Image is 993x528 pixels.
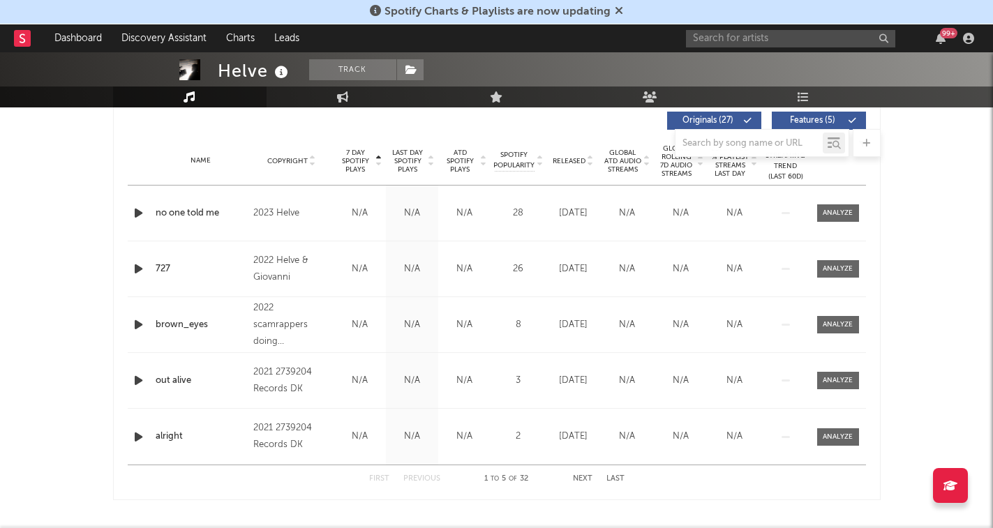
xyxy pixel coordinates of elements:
[156,156,247,166] div: Name
[112,24,216,52] a: Discovery Assistant
[253,300,329,350] div: 2022 scamrappers doing scamrapper things
[337,206,382,220] div: N/A
[156,262,247,276] a: 727
[550,318,597,332] div: [DATE]
[615,6,623,17] span: Dismiss
[442,262,487,276] div: N/A
[494,430,543,444] div: 2
[550,374,597,388] div: [DATE]
[253,205,329,222] div: 2023 Helve
[389,430,435,444] div: N/A
[494,206,543,220] div: 28
[389,206,435,220] div: N/A
[604,318,650,332] div: N/A
[337,374,382,388] div: N/A
[604,262,650,276] div: N/A
[253,252,329,286] div: 2022 Helve & Giovanni
[657,144,696,178] span: Global Rolling 7D Audio Streams
[267,157,308,165] span: Copyright
[253,420,329,453] div: 2021 2739204 Records DK
[442,206,487,220] div: N/A
[389,318,435,332] div: N/A
[156,318,247,332] a: brown_eyes
[156,374,247,388] a: out alive
[468,471,545,488] div: 1 5 32
[550,262,597,276] div: [DATE]
[711,144,749,178] span: Estimated % Playlist Streams Last Day
[494,318,543,332] div: 8
[337,430,382,444] div: N/A
[676,116,740,125] span: Originals ( 27 )
[389,149,426,174] span: Last Day Spotify Plays
[936,33,946,44] button: 99+
[337,318,382,332] div: N/A
[216,24,264,52] a: Charts
[606,475,625,483] button: Last
[781,116,845,125] span: Features ( 5 )
[442,430,487,444] div: N/A
[493,150,535,171] span: Spotify Popularity
[494,262,543,276] div: 26
[389,374,435,388] div: N/A
[156,206,247,220] a: no one told me
[156,430,247,444] a: alright
[604,149,642,174] span: Global ATD Audio Streams
[491,476,499,482] span: to
[711,262,758,276] div: N/A
[657,262,704,276] div: N/A
[711,374,758,388] div: N/A
[604,374,650,388] div: N/A
[657,374,704,388] div: N/A
[550,206,597,220] div: [DATE]
[686,30,895,47] input: Search for artists
[772,112,866,130] button: Features(5)
[369,475,389,483] button: First
[45,24,112,52] a: Dashboard
[253,364,329,398] div: 2021 2739204 Records DK
[657,430,704,444] div: N/A
[657,206,704,220] div: N/A
[711,430,758,444] div: N/A
[384,6,611,17] span: Spotify Charts & Playlists are now updating
[711,318,758,332] div: N/A
[711,206,758,220] div: N/A
[264,24,309,52] a: Leads
[389,262,435,276] div: N/A
[604,206,650,220] div: N/A
[442,374,487,388] div: N/A
[218,59,292,82] div: Helve
[494,374,543,388] div: 3
[550,430,597,444] div: [DATE]
[667,112,761,130] button: Originals(27)
[940,28,957,38] div: 99 +
[403,475,440,483] button: Previous
[309,59,396,80] button: Track
[442,318,487,332] div: N/A
[553,157,585,165] span: Released
[509,476,517,482] span: of
[657,318,704,332] div: N/A
[337,262,382,276] div: N/A
[604,430,650,444] div: N/A
[765,140,807,182] div: Global Streaming Trend (Last 60D)
[573,475,592,483] button: Next
[337,149,374,174] span: 7 Day Spotify Plays
[442,149,479,174] span: ATD Spotify Plays
[675,138,823,149] input: Search by song name or URL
